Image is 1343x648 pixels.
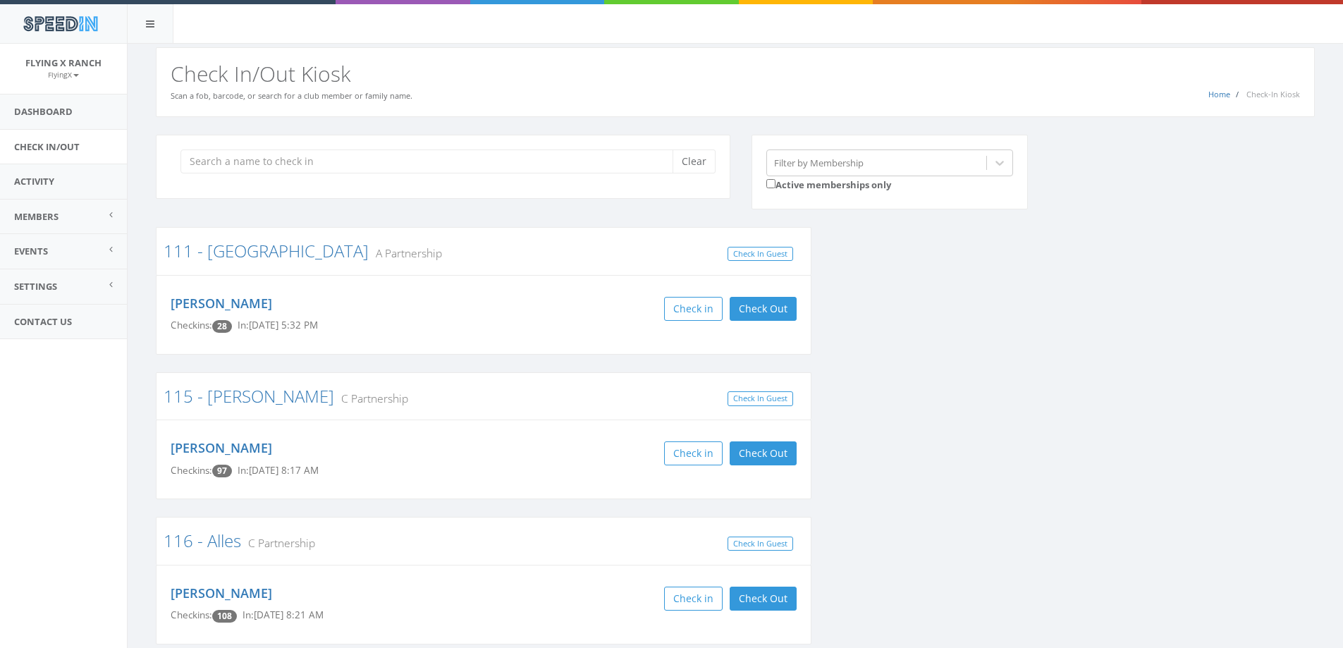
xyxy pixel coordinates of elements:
[212,465,232,477] span: Checkin count
[48,68,79,80] a: FlyingX
[1208,89,1230,99] a: Home
[16,11,104,37] img: speedin_logo.png
[238,464,319,477] span: In: [DATE] 8:17 AM
[171,609,212,621] span: Checkins:
[243,609,324,621] span: In: [DATE] 8:21 AM
[212,610,237,623] span: Checkin count
[25,56,102,69] span: Flying X Ranch
[728,391,793,406] a: Check In Guest
[14,315,72,328] span: Contact Us
[774,156,864,169] div: Filter by Membership
[171,464,212,477] span: Checkins:
[673,149,716,173] button: Clear
[171,90,412,101] small: Scan a fob, barcode, or search for a club member or family name.
[728,247,793,262] a: Check In Guest
[212,320,232,333] span: Checkin count
[730,587,797,611] button: Check Out
[171,439,272,456] a: [PERSON_NAME]
[1246,89,1300,99] span: Check-In Kiosk
[241,535,315,551] small: C Partnership
[164,384,334,408] a: 115 - [PERSON_NAME]
[728,537,793,551] a: Check In Guest
[664,441,723,465] button: Check in
[238,319,318,331] span: In: [DATE] 5:32 PM
[14,280,57,293] span: Settings
[334,391,408,406] small: C Partnership
[766,176,891,192] label: Active memberships only
[171,319,212,331] span: Checkins:
[730,297,797,321] button: Check Out
[730,441,797,465] button: Check Out
[171,585,272,601] a: [PERSON_NAME]
[164,239,369,262] a: 111 - [GEOGRAPHIC_DATA]
[369,245,442,261] small: A Partnership
[664,587,723,611] button: Check in
[180,149,683,173] input: Search a name to check in
[766,179,775,188] input: Active memberships only
[48,70,79,80] small: FlyingX
[14,210,59,223] span: Members
[14,245,48,257] span: Events
[164,529,241,552] a: 116 - Alles
[664,297,723,321] button: Check in
[171,62,1300,85] h2: Check In/Out Kiosk
[171,295,272,312] a: [PERSON_NAME]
